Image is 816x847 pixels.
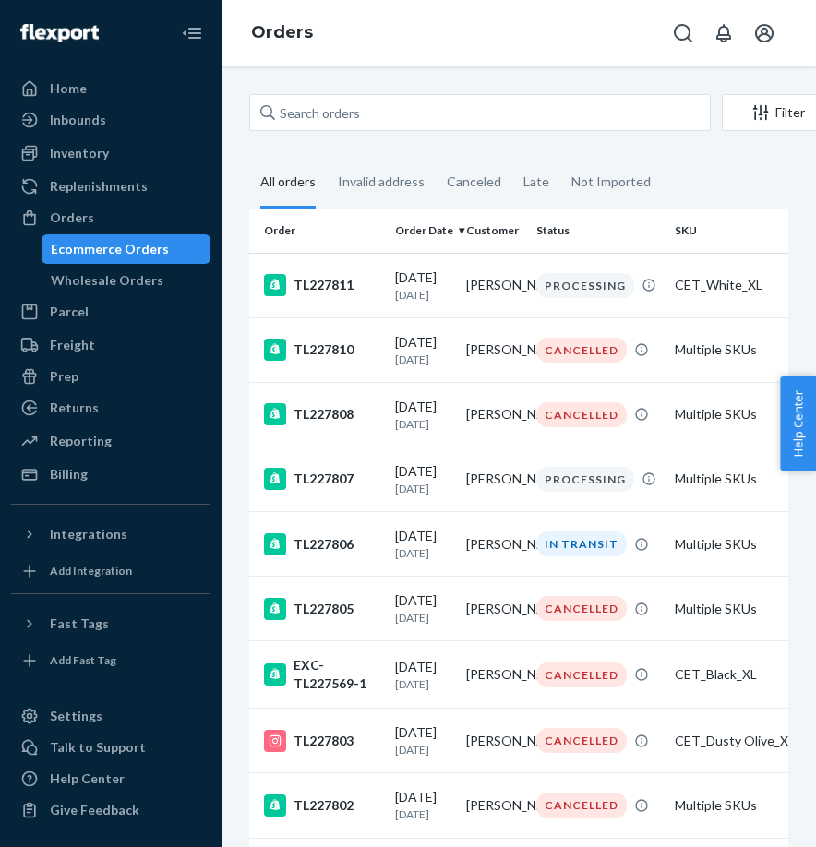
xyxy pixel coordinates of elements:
div: TL227805 [264,598,380,620]
div: Returns [50,399,99,417]
div: Invalid address [338,158,425,206]
div: EXC-TL227569-1 [264,656,380,693]
a: Help Center [11,764,210,793]
button: Close Navigation [174,15,210,52]
a: Talk to Support [11,733,210,762]
p: [DATE] [395,287,451,303]
td: [PERSON_NAME] [459,641,530,709]
div: Give Feedback [50,801,139,819]
a: Replenishments [11,172,210,201]
div: Canceled [447,158,501,206]
button: Integrations [11,519,210,549]
ol: breadcrumbs [236,6,328,60]
div: TL227810 [264,339,380,361]
p: [DATE] [395,545,451,561]
div: Home [50,79,87,98]
p: [DATE] [395,416,451,432]
a: Prep [11,362,210,391]
button: Fast Tags [11,609,210,638]
div: Inventory [50,144,109,162]
div: Billing [50,465,88,483]
button: Give Feedback [11,795,210,825]
div: TL227802 [264,794,380,817]
div: [DATE] [395,333,451,367]
a: Add Integration [11,556,210,586]
p: [DATE] [395,806,451,822]
a: Settings [11,701,210,731]
div: CANCELLED [536,338,627,363]
div: Integrations [50,525,127,543]
p: [DATE] [395,481,451,496]
img: Flexport logo [20,24,99,42]
input: Search orders [249,94,711,131]
div: IN TRANSIT [536,531,627,556]
a: Orders [251,22,313,42]
td: [PERSON_NAME] [459,447,530,511]
button: Open Search Box [665,15,702,52]
a: Ecommerce Orders [42,234,211,264]
div: CANCELLED [536,596,627,621]
button: Open notifications [705,15,742,52]
div: Inbounds [50,111,106,129]
div: Ecommerce Orders [51,240,169,258]
td: [PERSON_NAME] [459,709,530,773]
button: Help Center [780,376,816,471]
div: PROCESSING [536,273,634,298]
div: Parcel [50,303,89,321]
a: Inventory [11,138,210,168]
div: Add Fast Tag [50,652,116,668]
div: PROCESSING [536,467,634,492]
div: Customer [466,222,522,238]
div: [DATE] [395,268,451,303]
a: Reporting [11,426,210,456]
a: Billing [11,459,210,489]
div: Prep [50,367,78,386]
a: Wholesale Orders [42,266,211,295]
th: Order [249,209,388,253]
div: [DATE] [395,398,451,432]
div: [DATE] [395,591,451,626]
a: Freight [11,330,210,360]
div: Talk to Support [50,738,146,757]
div: TL227811 [264,274,380,296]
p: [DATE] [395,676,451,692]
div: Help Center [50,769,125,788]
p: [DATE] [395,610,451,626]
div: TL227803 [264,730,380,752]
div: All orders [260,158,316,209]
div: CANCELLED [536,728,627,753]
div: CANCELLED [536,662,627,687]
div: Replenishments [50,177,148,196]
div: [DATE] [395,658,451,692]
div: Fast Tags [50,614,109,633]
div: Orders [50,209,94,227]
p: [DATE] [395,742,451,758]
a: Inbounds [11,105,210,135]
div: Reporting [50,432,112,450]
td: [PERSON_NAME] [459,317,530,382]
th: Status [529,209,667,253]
button: Open account menu [746,15,783,52]
div: Settings [50,707,102,725]
div: TL227807 [264,468,380,490]
td: [PERSON_NAME] [459,512,530,577]
a: Orders [11,203,210,233]
div: CANCELLED [536,793,627,817]
div: [DATE] [395,462,451,496]
td: [PERSON_NAME] [459,253,530,317]
td: [PERSON_NAME] [459,577,530,641]
a: Home [11,74,210,103]
a: Returns [11,393,210,423]
div: Wholesale Orders [51,271,163,290]
a: Add Fast Tag [11,646,210,675]
div: TL227808 [264,403,380,425]
th: Order Date [388,209,459,253]
div: Add Integration [50,563,132,579]
div: Late [523,158,549,206]
div: Not Imported [571,158,651,206]
div: CANCELLED [536,402,627,427]
td: [PERSON_NAME] [459,773,530,838]
div: [DATE] [395,788,451,822]
div: Freight [50,336,95,354]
